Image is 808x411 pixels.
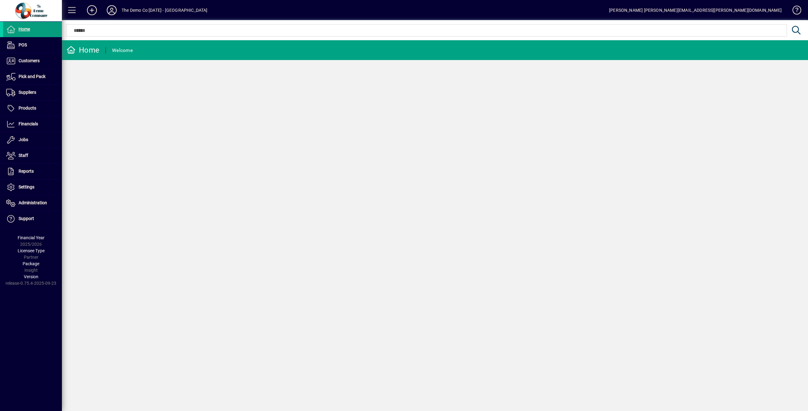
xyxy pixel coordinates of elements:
[3,85,62,100] a: Suppliers
[19,137,28,142] span: Jobs
[112,45,133,55] div: Welcome
[23,261,39,266] span: Package
[19,106,36,110] span: Products
[3,211,62,227] a: Support
[3,148,62,163] a: Staff
[788,1,800,21] a: Knowledge Base
[609,5,782,15] div: [PERSON_NAME] [PERSON_NAME][EMAIL_ADDRESS][PERSON_NAME][DOMAIN_NAME]
[3,116,62,132] a: Financials
[19,184,34,189] span: Settings
[3,180,62,195] a: Settings
[82,5,102,16] button: Add
[19,74,45,79] span: Pick and Pack
[3,164,62,179] a: Reports
[19,27,30,32] span: Home
[18,248,45,253] span: Licensee Type
[19,153,28,158] span: Staff
[19,90,36,95] span: Suppliers
[19,216,34,221] span: Support
[18,235,45,240] span: Financial Year
[3,132,62,148] a: Jobs
[24,274,38,279] span: Version
[19,42,27,47] span: POS
[3,69,62,84] a: Pick and Pack
[3,101,62,116] a: Products
[122,5,208,15] div: The Demo Co [DATE] - [GEOGRAPHIC_DATA]
[3,37,62,53] a: POS
[19,169,34,174] span: Reports
[19,121,38,126] span: Financials
[67,45,99,55] div: Home
[3,53,62,69] a: Customers
[102,5,122,16] button: Profile
[3,195,62,211] a: Administration
[19,200,47,205] span: Administration
[19,58,40,63] span: Customers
